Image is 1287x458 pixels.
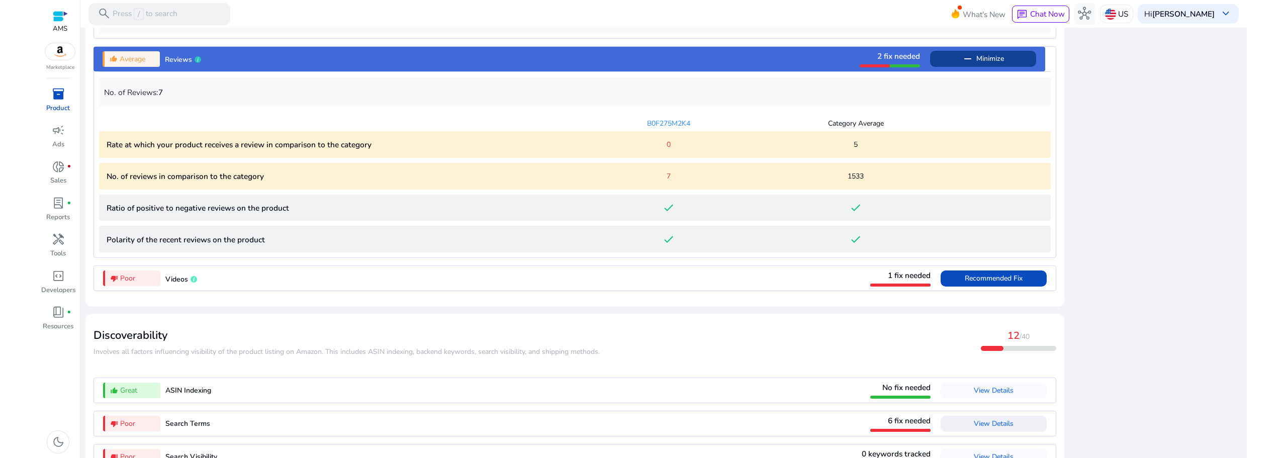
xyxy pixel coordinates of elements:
[113,8,177,20] p: Press to search
[52,197,65,210] span: lab_profile
[120,385,137,396] span: Great
[107,139,575,150] p: Rate at which your product receives a review in comparison to the category
[941,383,1047,399] button: View Details
[50,176,66,186] p: Sales
[134,8,143,20] span: /
[40,158,76,194] a: donut_smallfiber_manual_recordSales
[107,170,575,182] p: No. of reviews in comparison to the category
[762,118,950,129] div: Category Average
[107,202,575,214] p: Ratio of positive to negative reviews on the product
[40,195,76,231] a: lab_profilefiber_manual_recordReports
[877,51,920,61] span: 2 fix needed
[50,249,66,259] p: Tools
[110,420,118,428] mat-icon: thumb_down_alt
[40,304,76,340] a: book_4fiber_manual_recordResources
[963,6,1005,23] span: What's New
[882,382,931,393] span: No fix needed
[962,53,974,65] mat-icon: remove
[52,87,65,101] span: inventory_2
[46,104,70,114] p: Product
[1074,3,1096,25] button: hub
[663,233,675,245] mat-icon: done
[41,286,75,296] p: Developers
[1012,6,1069,23] button: chatChat Now
[45,43,75,60] img: amazon.svg
[1144,10,1215,18] p: Hi
[165,419,210,428] span: Search Terms
[67,164,71,169] span: fiber_manual_record
[1030,9,1065,19] span: Chat Now
[1118,5,1128,23] p: US
[104,86,1046,98] p: No. of Reviews:
[53,24,68,34] p: AMS
[52,435,65,448] span: dark_mode
[40,267,76,303] a: code_blocksDevelopers
[158,87,163,98] b: 7
[46,213,70,223] p: Reports
[52,140,64,150] p: Ads
[67,201,71,206] span: fiber_manual_record
[94,329,600,342] h3: Discoverability
[46,64,74,71] p: Marketplace
[40,122,76,158] a: campaignAds
[120,273,135,284] span: Poor
[120,54,145,64] span: Average
[850,202,862,214] mat-icon: done
[98,7,111,20] span: search
[94,347,600,356] span: ​​Involves all factors influencing visibility of the product listing on Amazon. This includes ASI...
[965,273,1023,283] span: Recommended Fix
[67,310,71,315] span: fiber_manual_record
[974,419,1014,428] span: View Details
[1020,332,1030,341] span: /40
[1105,9,1116,20] img: us.svg
[974,386,1014,395] span: View Details
[52,233,65,246] span: handyman
[43,322,73,332] p: Resources
[941,416,1047,432] button: View Details
[165,386,211,395] span: ASIN Indexing
[850,233,862,245] mat-icon: done
[52,160,65,173] span: donut_small
[165,274,188,284] span: Videos
[667,171,671,181] span: 7
[52,124,65,137] span: campaign
[1219,7,1232,20] span: keyboard_arrow_down
[976,51,1004,67] span: Minimize
[110,387,118,395] mat-icon: thumb_up_alt
[1152,9,1215,19] b: [PERSON_NAME]
[930,51,1036,67] button: Minimize
[1007,329,1020,342] span: 12
[52,269,65,283] span: code_blocks
[941,270,1047,287] button: Recommended Fix
[848,171,864,181] span: 1533
[663,202,675,214] mat-icon: done
[165,55,192,64] span: Reviews
[888,415,931,426] span: 6 fix needed
[107,234,575,245] p: Polarity of the recent reviews on the product
[854,139,858,150] span: 5
[40,85,76,122] a: inventory_2Product
[667,139,671,150] span: 0
[120,418,135,429] span: Poor
[575,118,762,129] div: B0F275M2K4
[110,274,118,283] mat-icon: thumb_down_alt
[52,306,65,319] span: book_4
[888,270,931,281] span: 1 fix needed
[40,231,76,267] a: handymanTools
[110,55,118,63] mat-icon: thumb_up_alt
[1078,7,1091,20] span: hub
[1017,9,1028,20] span: chat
